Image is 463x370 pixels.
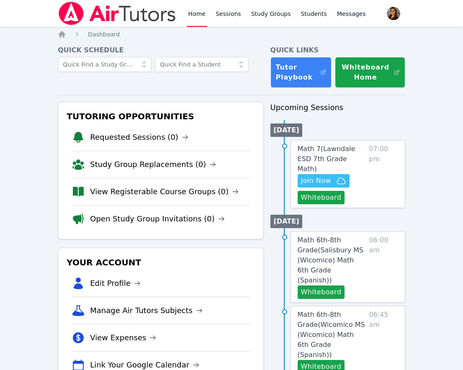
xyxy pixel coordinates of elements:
a: Dashboard [88,30,120,39]
span: Math 7 ( Lawndale ESD 7th Grade Math ) [298,145,355,173]
a: Math 7(Lawndale ESD 7th Grade Math) [298,144,366,174]
a: View Registerable Course Groups (0) [90,186,239,198]
a: Requested Sessions (0) [90,131,188,143]
span: Math 6th-8th Grade ( Salisbury MS (Wicomico) Math 6th Grade (Spanish) ) [298,236,364,284]
a: Math 6th-8th Grade(Salisbury MS (Wicomico) Math 6th Grade (Spanish)) [298,235,366,285]
nav: Breadcrumb [58,30,405,39]
span: 07:00 pm [369,144,398,204]
span: 06:00 am [369,235,398,299]
a: Tutor Playbook [270,57,332,88]
button: Whiteboard [298,285,345,299]
h4: Quick Schedule [58,45,263,55]
span: Dashboard [88,31,120,38]
h3: Upcoming Sessions [270,102,405,113]
a: Math 6th-8th Grade(Wicomico MS (Wicomico) Math 6th Grade (Spanish)) [298,310,366,360]
h3: Your Account [65,255,256,270]
img: Air Tutors [58,2,176,25]
a: Manage Air Tutors Subjects [90,305,203,316]
input: Quick Find a Study Group [58,57,152,72]
span: Join Now [301,176,331,186]
li: [DATE] [270,215,303,228]
li: [DATE] [270,123,303,137]
span: Math 6th-8th Grade ( Wicomico MS (Wicomico) Math 6th Grade (Spanish) ) [298,311,365,359]
a: View Expenses [90,332,156,344]
a: Open Study Group Invitations (0) [90,213,225,225]
input: Quick Find a Student [155,57,249,72]
span: Messages [337,10,366,18]
a: Study Group Replacements (0) [90,159,216,170]
a: Edit Profile [90,277,141,289]
button: Whiteboard [298,191,345,204]
h3: Tutoring Opportunities [65,109,256,124]
button: Whiteboard Home [335,57,405,88]
button: Join Now [298,174,350,188]
h4: Quick Links [270,45,405,55]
